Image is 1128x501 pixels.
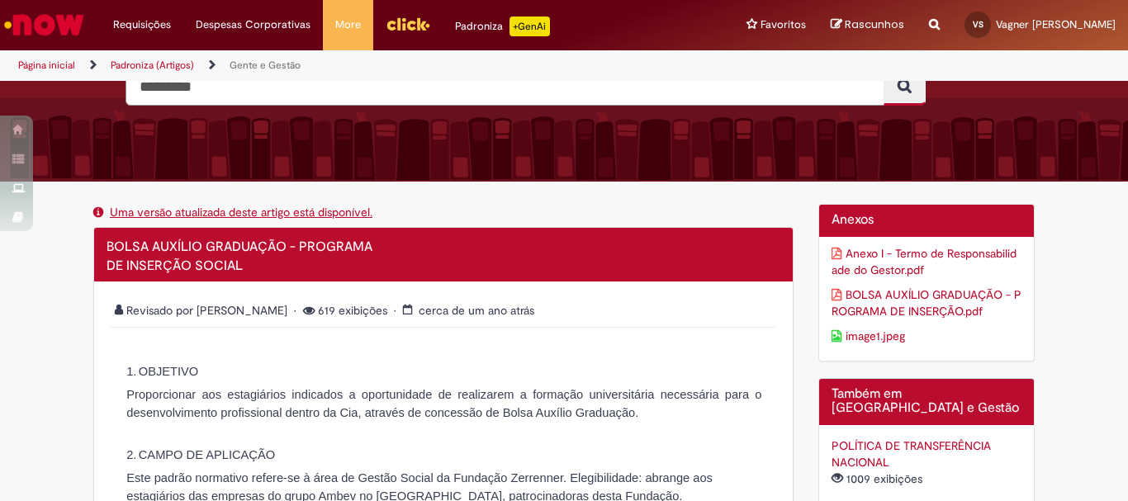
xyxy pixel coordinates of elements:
[832,245,1022,278] a: Download de anexo Anexo I - Termo de Responsabilidade do Gestor.pdf
[294,303,300,318] span: •
[509,17,550,36] p: +GenAi
[394,303,400,318] span: •
[455,17,550,36] div: Padroniza
[230,59,301,72] a: Gente e Gestão
[761,17,806,33] span: Favoritos
[386,12,430,36] img: click_logo_yellow_360x200.png
[335,17,361,33] span: More
[12,50,740,81] ul: Trilhas de página
[832,387,1022,416] h2: Também em [GEOGRAPHIC_DATA] e Gestão
[845,17,904,32] span: Rascunhos
[419,303,534,318] span: cerca de um ano atrás
[294,303,391,318] span: 619 exibições
[2,8,87,41] img: ServiceNow
[832,241,1022,348] ul: Anexos
[142,448,771,461] h1: 2. CAMPO DE APLICAÇÃO
[996,17,1116,31] span: Vagner [PERSON_NAME]
[196,17,310,33] span: Despesas Corporativas
[126,68,884,106] input: Pesquisar
[126,385,761,422] p: Proporcionar aos estagiários indicados a oportunidade de realizarem a formação universitária nece...
[115,303,291,318] span: Revisado por [PERSON_NAME]
[832,328,1022,344] a: Download de anexo image1.jpeg
[832,438,991,470] a: POLÍTICA DE TRANSFERÊNCIA NACIONAL
[973,19,983,30] span: VS
[142,365,771,378] h1: 1. OBJETIVO
[832,471,926,486] span: 1009 exibições
[419,303,534,318] time: 17/04/2024 10:16:47
[18,59,75,72] a: Página inicial
[832,286,1022,319] a: Download de anexo BOLSA AUXÍLIO GRADUAÇÃO - PROGRAMA DE INSERÇÃO.pdf
[884,68,926,106] button: Pesquisar
[111,59,194,72] a: Padroniza (Artigos)
[831,17,904,33] a: Rascunhos
[113,17,171,33] span: Requisições
[107,239,372,274] span: BOLSA AUXÍLIO GRADUAÇÃO - PROGRAMA DE INSERÇÃO SOCIAL
[110,205,372,220] a: Uma versão atualizada deste artigo está disponível.
[832,213,1022,228] h2: Anexos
